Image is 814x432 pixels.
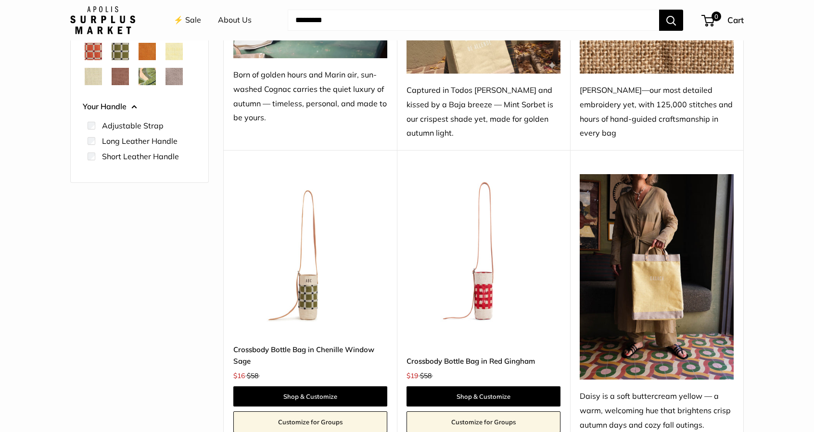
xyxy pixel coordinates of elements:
[407,174,560,328] img: Crossbody Bottle Bag in Red Gingham
[288,10,659,31] input: Search...
[174,13,201,27] a: ⚡️ Sale
[139,43,156,60] button: Cognac
[407,356,560,367] a: Crossbody Bottle Bag in Red Gingham
[407,386,560,407] a: Shop & Customize
[83,100,196,114] button: Your Handle
[407,83,560,141] div: Captured in Todos [PERSON_NAME] and kissed by a Baja breeze — Mint Sorbet is our crispest shade y...
[165,43,183,60] button: Daisy
[712,12,721,21] span: 0
[70,6,135,34] img: Apolis: Surplus Market
[85,68,102,85] button: Mint Sorbet
[233,371,245,380] span: $16
[247,371,258,380] span: $58
[580,174,734,380] img: Daisy is a soft buttercream yellow — a warm, welcoming hue that brightens crisp autumn days and c...
[233,386,387,407] a: Shop & Customize
[659,10,683,31] button: Search
[233,344,387,367] a: Crossbody Bottle Bag in Chenille Window Sage
[165,68,183,85] button: Taupe
[233,68,387,126] div: Born of golden hours and Marin air, sun-washed Cognac carries the quiet luxury of autumn — timele...
[102,151,179,162] label: Short Leather Handle
[580,83,734,141] div: [PERSON_NAME]—our most detailed embroidery yet, with 125,000 stitches and hours of hand-guided cr...
[102,120,164,131] label: Adjustable Strap
[233,174,387,328] a: Crossbody Bottle Bag in Chenille Window SageCrossbody Bottle Bag in Chenille Window Sage
[139,68,156,85] button: Palm Leaf
[420,371,432,380] span: $58
[85,43,102,60] button: Chenille Window Brick
[218,13,252,27] a: About Us
[727,15,744,25] span: Cart
[407,371,418,380] span: $19
[233,174,387,328] img: Crossbody Bottle Bag in Chenille Window Sage
[112,68,129,85] button: Mustang
[702,13,744,28] a: 0 Cart
[407,174,560,328] a: Crossbody Bottle Bag in Red Ginghamdescription_Even available for group gifting and events
[112,43,129,60] button: Chenille Window Sage
[102,135,178,147] label: Long Leather Handle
